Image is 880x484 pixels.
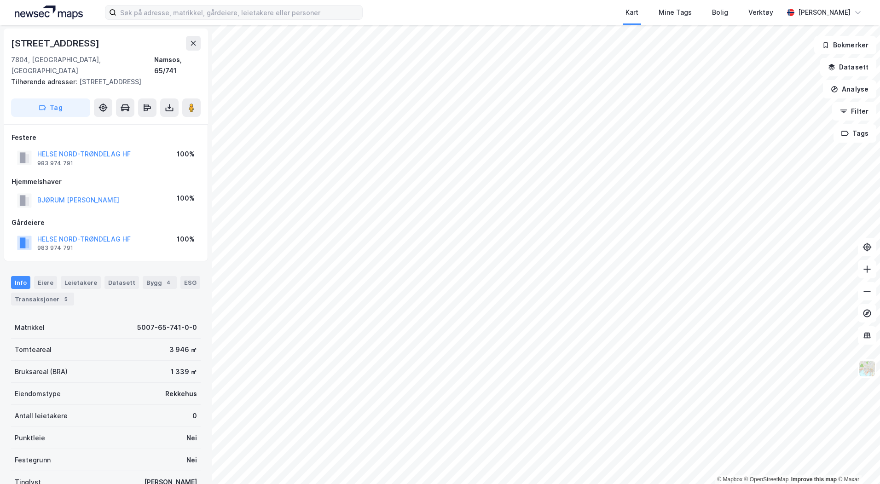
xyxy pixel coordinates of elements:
[11,276,30,289] div: Info
[171,366,197,377] div: 1 339 ㎡
[834,124,876,143] button: Tags
[748,7,773,18] div: Verktøy
[15,388,61,399] div: Eiendomstype
[744,476,789,483] a: OpenStreetMap
[15,344,52,355] div: Tomteareal
[12,132,200,143] div: Festere
[186,455,197,466] div: Nei
[15,322,45,333] div: Matrikkel
[177,149,195,160] div: 100%
[169,344,197,355] div: 3 946 ㎡
[61,276,101,289] div: Leietakere
[798,7,851,18] div: [PERSON_NAME]
[34,276,57,289] div: Eiere
[11,98,90,117] button: Tag
[15,432,45,444] div: Punktleie
[104,276,139,289] div: Datasett
[823,80,876,98] button: Analyse
[177,234,195,245] div: 100%
[137,322,197,333] div: 5007-65-741-0-0
[858,360,876,377] img: Z
[180,276,200,289] div: ESG
[37,160,73,167] div: 983 974 791
[791,476,837,483] a: Improve this map
[15,366,68,377] div: Bruksareal (BRA)
[814,36,876,54] button: Bokmerker
[834,440,880,484] iframe: Chat Widget
[11,78,79,86] span: Tilhørende adresser:
[37,244,73,252] div: 983 974 791
[11,54,154,76] div: 7804, [GEOGRAPHIC_DATA], [GEOGRAPHIC_DATA]
[820,58,876,76] button: Datasett
[659,7,692,18] div: Mine Tags
[712,7,728,18] div: Bolig
[834,440,880,484] div: Kontrollprogram for chat
[15,6,83,19] img: logo.a4113a55bc3d86da70a041830d287a7e.svg
[11,36,101,51] div: [STREET_ADDRESS]
[12,217,200,228] div: Gårdeiere
[12,176,200,187] div: Hjemmelshaver
[165,388,197,399] div: Rekkehus
[11,76,193,87] div: [STREET_ADDRESS]
[717,476,742,483] a: Mapbox
[832,102,876,121] button: Filter
[192,410,197,421] div: 0
[177,193,195,204] div: 100%
[116,6,362,19] input: Søk på adresse, matrikkel, gårdeiere, leietakere eller personer
[143,276,177,289] div: Bygg
[61,294,70,304] div: 5
[11,293,74,305] div: Transaksjoner
[164,278,173,287] div: 4
[625,7,638,18] div: Kart
[154,54,201,76] div: Namsos, 65/741
[186,432,197,444] div: Nei
[15,410,68,421] div: Antall leietakere
[15,455,51,466] div: Festegrunn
